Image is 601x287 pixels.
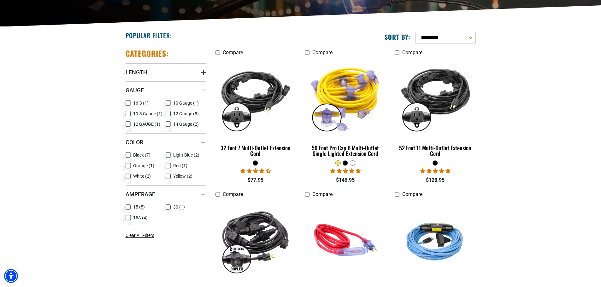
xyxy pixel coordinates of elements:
[396,204,475,276] img: Light Blue
[395,59,475,160] a: black 52 Foot 11 Multi-Outlet Extension Cord
[215,59,296,160] a: black 32 Foot 7 Multi-Outlet Extension Cord
[133,164,154,168] span: Orange (1)
[126,31,172,39] h2: Popular Filter:
[173,112,199,116] span: 12 Gauge (5)
[126,49,169,58] h2: Categories:
[133,112,162,116] span: 10-3 Gauge (1)
[306,204,385,276] img: red
[215,176,296,184] div: $77.95
[126,63,206,81] summary: Length
[216,204,295,276] img: black
[133,101,149,105] span: 16-3 (1)
[223,49,243,55] span: Compare
[330,168,361,174] span: 4.80 stars
[126,133,206,151] summary: Color
[216,62,295,134] img: black
[385,33,410,41] label: Sort by:
[126,191,155,198] span: Amperage
[395,145,475,156] div: 52 Foot 11 Multi-Outlet Extension Cord
[306,62,385,134] img: yellow
[126,185,206,203] summary: Amperage
[173,205,185,209] span: 30 (1)
[173,153,199,157] span: Light Blue (2)
[133,122,160,126] span: 12 GAUGE (1)
[305,59,386,160] a: yellow 50 Foot Pro Cap 6 Multi-Outlet Single Lighted Extension Cord
[133,174,151,178] span: White (2)
[396,62,475,134] img: black
[126,139,143,146] span: Color
[395,176,475,184] div: $128.95
[126,87,144,94] span: Gauge
[173,122,199,126] span: 14 Gauge (2)
[173,174,192,178] span: Yellow (2)
[312,191,333,197] span: Compare
[402,49,422,55] span: Compare
[173,101,199,105] span: 10 Gauge (1)
[126,233,154,238] span: Clear All Filters
[126,69,147,76] span: Length
[305,176,386,184] div: $146.95
[133,153,150,157] span: Black (7)
[133,215,148,220] span: 15A (4)
[173,164,187,168] span: Red (1)
[4,269,18,283] div: Accessibility Menu
[402,191,422,197] span: Compare
[126,232,157,239] a: Clear All Filters
[240,168,271,174] span: 4.74 stars
[420,168,451,174] span: 4.95 stars
[223,191,243,197] span: Compare
[215,145,296,156] div: 32 Foot 7 Multi-Outlet Extension Cord
[312,49,333,55] span: Compare
[305,145,386,156] div: 50 Foot Pro Cap 6 Multi-Outlet Single Lighted Extension Cord
[133,205,145,209] span: 15 (5)
[126,81,206,99] summary: Gauge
